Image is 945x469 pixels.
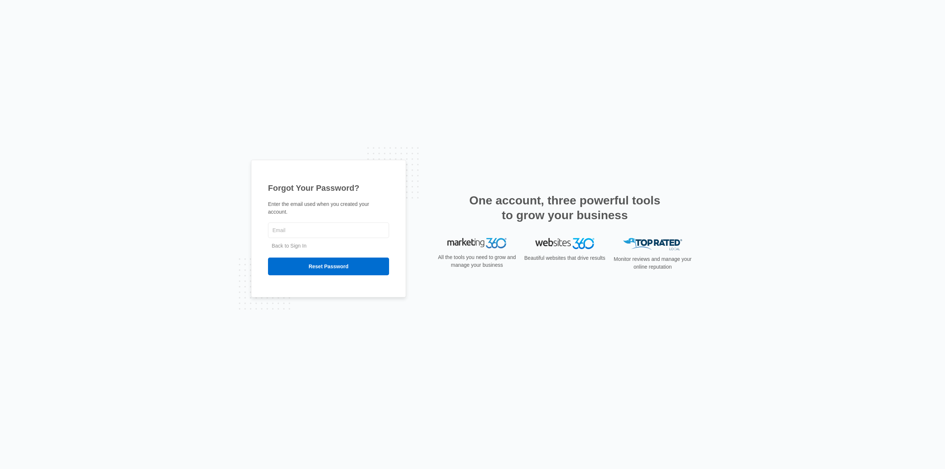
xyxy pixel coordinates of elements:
h2: One account, three powerful tools to grow your business [467,193,663,223]
h1: Forgot Your Password? [268,182,389,194]
input: Reset Password [268,258,389,275]
input: Email [268,223,389,238]
img: Marketing 360 [447,238,506,248]
img: Top Rated Local [623,238,682,250]
p: Enter the email used when you created your account. [268,200,389,216]
a: Back to Sign In [272,243,306,249]
img: Websites 360 [535,238,594,249]
p: Beautiful websites that drive results [523,254,606,262]
p: Monitor reviews and manage your online reputation [611,255,694,271]
p: All the tools you need to grow and manage your business [436,254,518,269]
